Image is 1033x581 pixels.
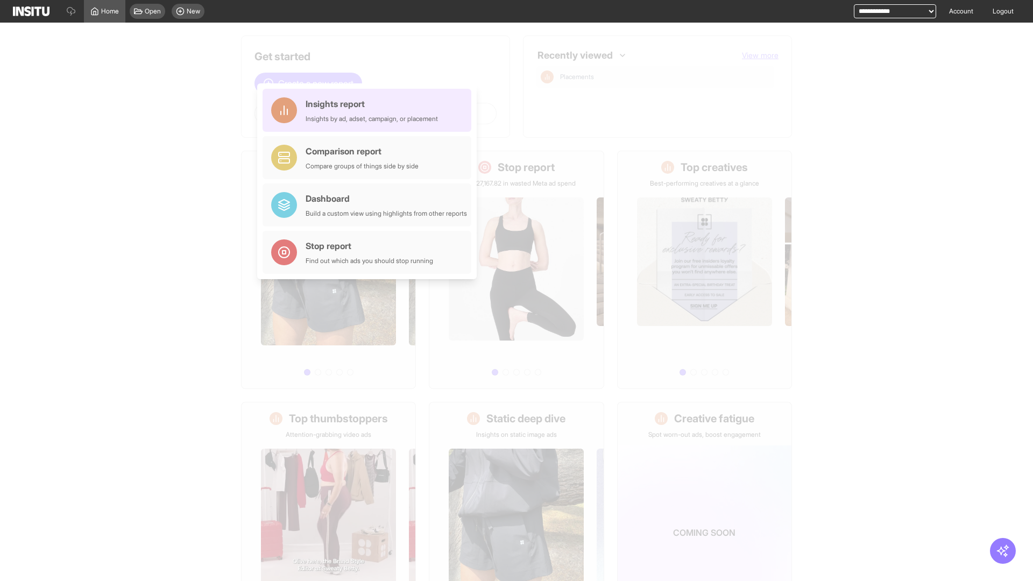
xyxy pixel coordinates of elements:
[306,145,419,158] div: Comparison report
[145,7,161,16] span: Open
[306,257,433,265] div: Find out which ads you should stop running
[306,97,438,110] div: Insights report
[187,7,200,16] span: New
[306,162,419,171] div: Compare groups of things side by side
[13,6,49,16] img: Logo
[306,209,467,218] div: Build a custom view using highlights from other reports
[306,192,467,205] div: Dashboard
[306,239,433,252] div: Stop report
[101,7,119,16] span: Home
[306,115,438,123] div: Insights by ad, adset, campaign, or placement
